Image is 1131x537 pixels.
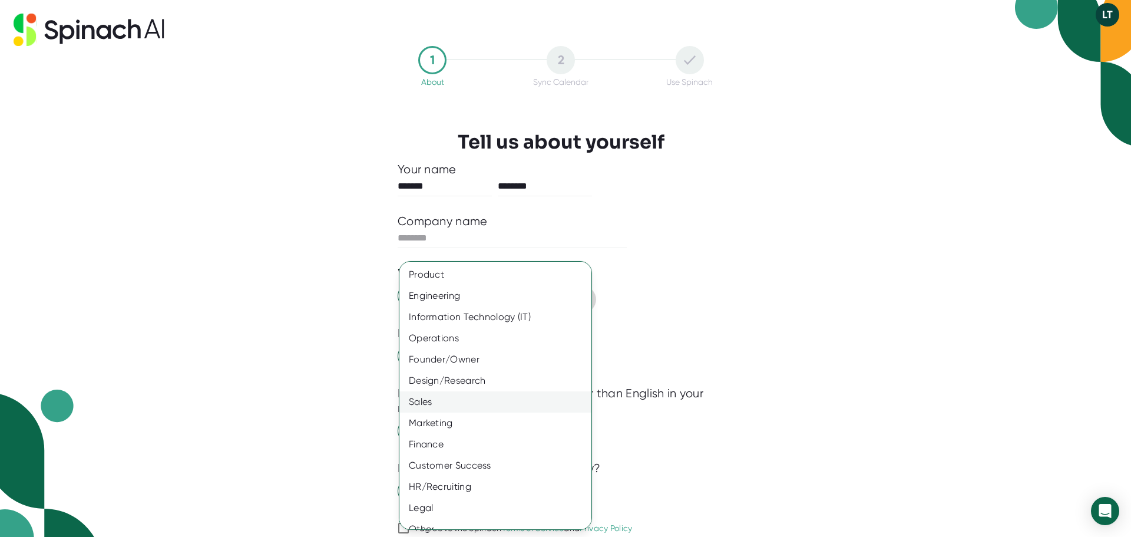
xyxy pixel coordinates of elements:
[399,370,600,391] div: Design/Research
[399,476,600,498] div: HR/Recruiting
[1091,497,1119,525] div: Open Intercom Messenger
[399,285,600,307] div: Engineering
[399,413,600,434] div: Marketing
[399,328,600,349] div: Operations
[399,434,600,455] div: Finance
[399,307,600,328] div: Information Technology (IT)
[399,349,600,370] div: Founder/Owner
[399,264,600,285] div: Product
[399,391,600,413] div: Sales
[399,498,600,519] div: Legal
[399,455,600,476] div: Customer Success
